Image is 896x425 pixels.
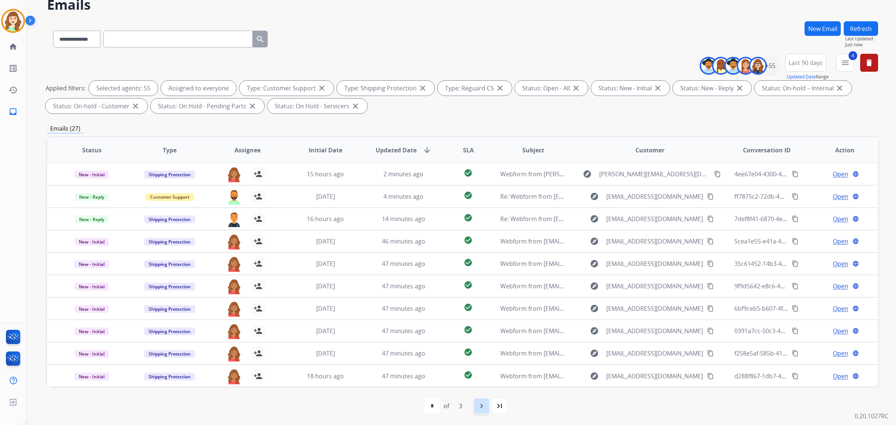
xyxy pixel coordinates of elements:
[144,238,195,246] span: Shipping Protection
[256,35,265,44] mat-icon: search
[785,54,826,72] button: Last 90 days
[852,373,859,379] mat-icon: language
[707,328,714,334] mat-icon: content_copy
[376,146,417,155] span: Updated Date
[253,259,262,268] mat-icon: person_add
[144,283,195,291] span: Shipping Protection
[163,146,177,155] span: Type
[707,283,714,289] mat-icon: content_copy
[841,58,850,67] mat-icon: menu
[75,215,109,223] span: New - Reply
[755,81,852,96] div: Status: On-hold – Internal
[734,372,847,380] span: d288f867-1db7-412d-a504-c27f16225918
[75,193,109,201] span: New - Reply
[47,124,83,133] p: Emails (27)
[317,84,326,93] mat-icon: close
[591,81,670,96] div: Status: New - Initial
[227,256,242,272] img: agent-avatar
[316,327,335,335] span: [DATE]
[46,99,147,114] div: Status: On-hold - Customer
[316,282,335,290] span: [DATE]
[500,170,716,178] span: Webform from [PERSON_NAME][EMAIL_ADDRESS][DOMAIN_NAME] on [DATE]
[606,259,703,268] span: [EMAIL_ADDRESS][DOMAIN_NAME]
[9,64,18,73] mat-icon: list_alt
[855,412,889,421] p: 0.20.1027RC
[734,237,844,245] span: 5cea1e55-e41a-44c6-90f1-94ff1f9e5d7b
[464,370,473,379] mat-icon: check_circle
[787,74,829,80] span: Range
[707,215,714,222] mat-icon: content_copy
[444,401,449,410] div: of
[82,146,102,155] span: Status
[253,372,262,381] mat-icon: person_add
[734,282,847,290] span: 9f9d5642-e8c6-415c-8563-d596cee87823
[792,305,799,312] mat-icon: content_copy
[253,214,262,223] mat-icon: person_add
[464,280,473,289] mat-icon: check_circle
[788,61,823,64] span: Last 90 days
[316,192,335,201] span: [DATE]
[590,282,599,291] mat-icon: explore
[852,238,859,245] mat-icon: language
[74,350,109,358] span: New - Initial
[852,260,859,267] mat-icon: language
[735,84,744,93] mat-icon: close
[590,372,599,381] mat-icon: explore
[46,84,86,93] p: Applied filters:
[606,372,703,381] span: [EMAIL_ADDRESS][DOMAIN_NAME]
[307,372,344,380] span: 18 hours ago
[590,349,599,358] mat-icon: explore
[453,398,468,413] div: 3
[761,57,779,75] div: +55
[382,327,425,335] span: 47 minutes ago
[865,58,874,67] mat-icon: delete
[849,51,857,60] span: 4
[253,304,262,313] mat-icon: person_add
[74,305,109,313] span: New - Initial
[500,349,669,357] span: Webform from [EMAIL_ADDRESS][DOMAIN_NAME] on [DATE]
[734,304,847,313] span: 6bf9ceb5-b607-4f77-bd48-bf9c3a2380db
[144,328,195,335] span: Shipping Protection
[852,193,859,200] mat-icon: language
[734,260,848,268] span: 35c61452-14b3-4cad-b16a-65668089396f
[606,192,703,201] span: [EMAIL_ADDRESS][DOMAIN_NAME]
[464,168,473,177] mat-icon: check_circle
[500,282,669,290] span: Webform from [EMAIL_ADDRESS][DOMAIN_NAME] on [DATE]
[833,237,848,246] span: Open
[599,170,710,179] span: [PERSON_NAME][EMAIL_ADDRESS][DOMAIN_NAME]
[707,350,714,357] mat-icon: content_copy
[734,327,847,335] span: 0391a7cc-50c3-48a5-b268-40f8ed223807
[590,304,599,313] mat-icon: explore
[227,189,242,205] img: agent-avatar
[500,237,669,245] span: Webform from [EMAIL_ADDRESS][DOMAIN_NAME] on [DATE]
[382,372,425,380] span: 47 minutes ago
[383,192,423,201] span: 4 minutes ago
[382,260,425,268] span: 47 minutes ago
[734,170,847,178] span: 4ee67e04-4300-4397-ae5f-1dd678351f68
[590,214,599,223] mat-icon: explore
[418,84,427,93] mat-icon: close
[835,84,844,93] mat-icon: close
[253,349,262,358] mat-icon: person_add
[382,237,425,245] span: 46 minutes ago
[383,170,423,178] span: 2 minutes ago
[590,259,599,268] mat-icon: explore
[606,237,703,246] span: [EMAIL_ADDRESS][DOMAIN_NAME]
[572,84,581,93] mat-icon: close
[805,21,841,36] button: New Email
[423,146,432,155] mat-icon: arrow_downward
[438,81,512,96] div: Type: Reguard CS
[833,259,848,268] span: Open
[743,146,791,155] span: Conversation ID
[653,84,662,93] mat-icon: close
[131,102,140,111] mat-icon: close
[144,215,195,223] span: Shipping Protection
[500,215,679,223] span: Re: Webform from [EMAIL_ADDRESS][DOMAIN_NAME] on [DATE]
[495,84,504,93] mat-icon: close
[707,305,714,312] mat-icon: content_copy
[227,279,242,294] img: agent-avatar
[9,86,18,94] mat-icon: history
[309,146,342,155] span: Initial Date
[852,328,859,334] mat-icon: language
[267,99,367,114] div: Status: On Hold - Servicers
